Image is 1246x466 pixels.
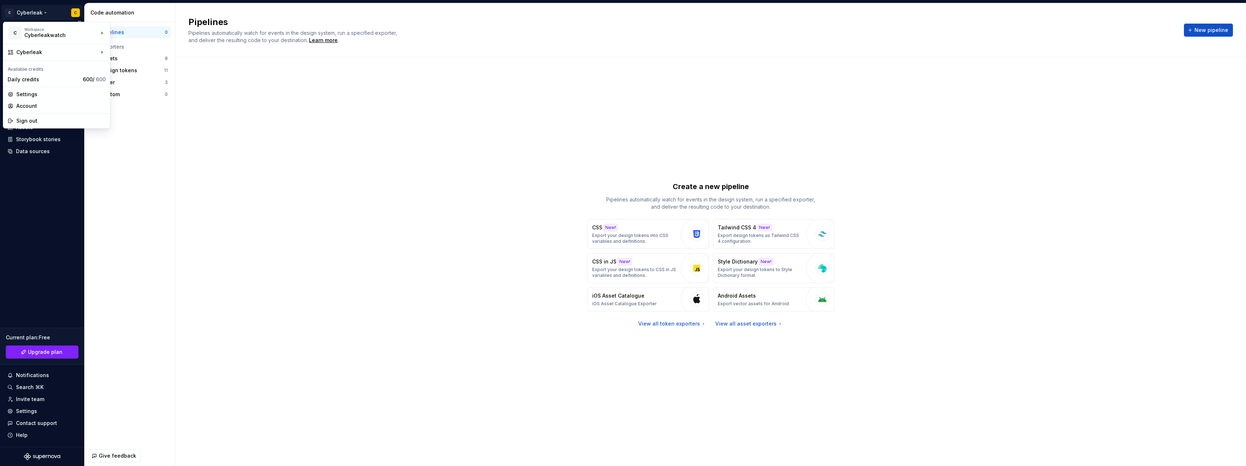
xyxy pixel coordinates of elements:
div: Settings [16,91,106,98]
div: Daily credits [8,76,80,83]
div: Account [16,102,106,110]
div: Cyberleak [16,49,98,56]
span: 600 / [83,76,106,82]
div: Cyberleakwatch [24,32,86,39]
div: Sign out [16,117,106,124]
div: C [8,26,21,40]
div: Available credits [5,62,109,74]
span: 600 [96,76,106,82]
div: Workspace [24,27,98,32]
